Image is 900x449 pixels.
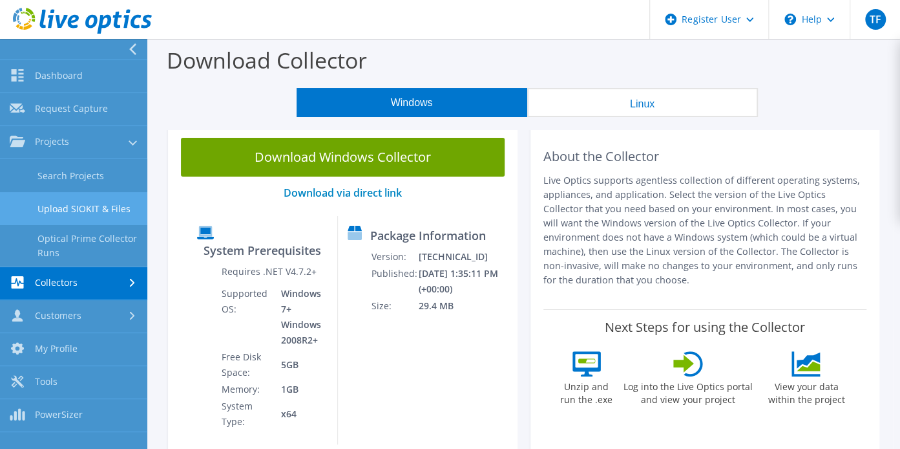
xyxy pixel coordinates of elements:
td: Published: [371,265,418,298]
label: View your data within the project [760,377,853,406]
label: Requires .NET V4.7.2+ [222,265,317,278]
h2: About the Collector [543,149,867,164]
label: Download Collector [167,45,367,75]
label: Next Steps for using the Collector [605,320,804,335]
label: Package Information [370,229,486,242]
button: Linux [527,88,758,117]
button: Windows [297,88,527,117]
td: Windows 7+ Windows 2008R2+ [271,285,327,349]
td: 29.4 MB [418,298,512,314]
p: Live Optics supports agentless collection of different operating systems, appliances, and applica... [543,173,867,287]
a: Download Windows Collector [181,138,505,177]
td: [TECHNICAL_ID] [418,248,512,265]
td: Version: [371,248,418,265]
td: 5GB [271,349,327,381]
a: Download via direct link [284,186,402,200]
label: Unzip and run the .exe [557,377,616,406]
td: Supported OS: [221,285,271,349]
label: Log into the Live Optics portal and view your project [623,377,753,406]
td: 1GB [271,381,327,398]
td: Size: [371,298,418,314]
td: [DATE] 1:35:11 PM (+00:00) [418,265,512,298]
td: Memory: [221,381,271,398]
svg: \n [784,14,796,25]
td: System Type: [221,398,271,430]
td: x64 [271,398,327,430]
span: TF [865,9,886,30]
label: System Prerequisites [204,244,321,257]
td: Free Disk Space: [221,349,271,381]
